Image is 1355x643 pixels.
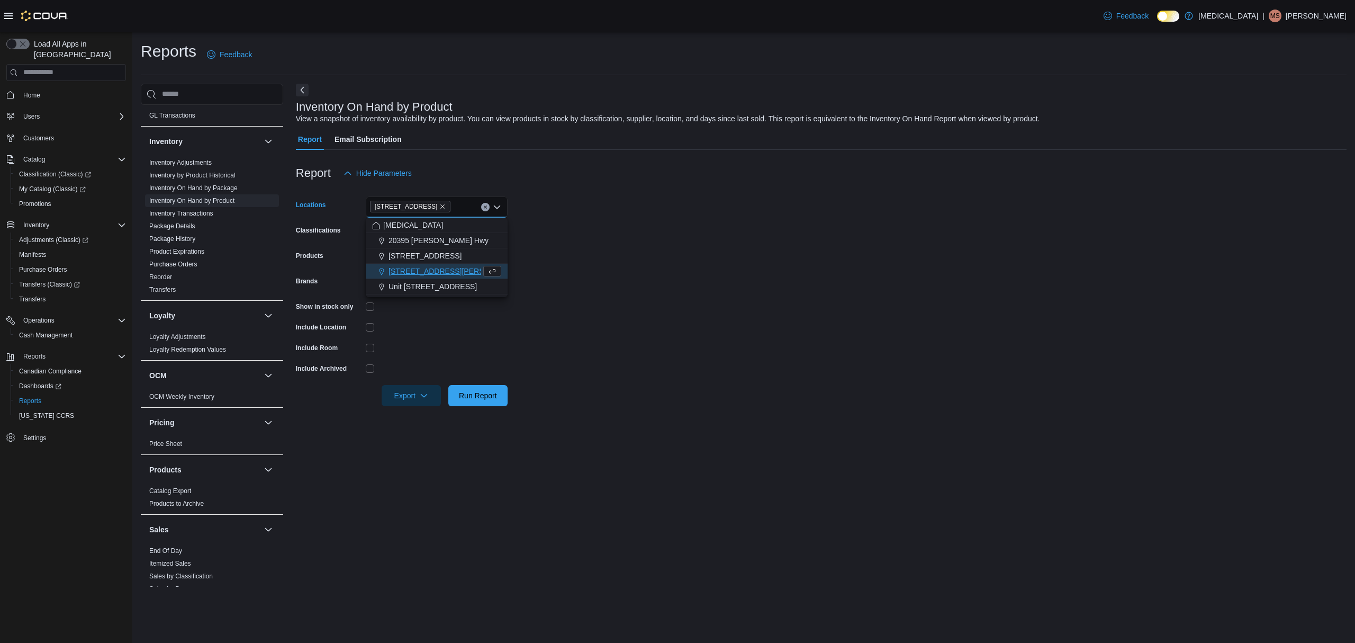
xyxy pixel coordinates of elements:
a: Reports [15,395,46,407]
a: Feedback [203,44,256,65]
span: Transfers (Classic) [19,280,80,289]
a: Classification (Classic) [15,168,95,181]
span: Products to Archive [149,499,204,508]
button: Home [2,87,130,103]
a: GL Transactions [149,112,195,119]
a: Itemized Sales [149,560,191,567]
span: Price Sheet [149,440,182,448]
span: MS [1270,10,1280,22]
button: Cash Management [11,328,130,343]
span: Adjustments (Classic) [19,236,88,244]
h1: Reports [141,41,196,62]
button: [US_STATE] CCRS [11,408,130,423]
a: Transfers (Classic) [11,277,130,292]
label: Classifications [296,226,341,235]
span: Inventory by Product Historical [149,171,236,180]
span: Manifests [15,248,126,261]
span: Purchase Orders [15,263,126,276]
button: Purchase Orders [11,262,130,277]
span: Inventory On Hand by Package [149,184,238,192]
div: Choose from the following options [366,218,508,294]
span: Report [298,129,322,150]
span: Reorder [149,273,172,281]
div: Loyalty [141,331,283,360]
span: Canadian Compliance [19,367,82,376]
a: Inventory Transactions [149,210,213,217]
a: GL Account Totals [149,99,200,106]
button: Operations [2,313,130,328]
a: Catalog Export [149,487,191,495]
a: Sales by Classification [149,573,213,580]
button: [STREET_ADDRESS] [366,248,508,264]
span: Dashboards [19,382,61,390]
span: Loyalty Adjustments [149,333,206,341]
a: Dashboards [15,380,66,392]
a: Promotions [15,198,56,210]
span: My Catalog (Classic) [19,185,86,193]
a: Transfers [15,293,50,306]
h3: Sales [149,524,169,535]
span: End Of Day [149,547,182,555]
button: Manifests [11,247,130,262]
a: Settings [19,432,50,444]
button: Hide Parameters [339,163,416,184]
p: [PERSON_NAME] [1286,10,1347,22]
span: Transfers [19,295,46,303]
span: Classification (Classic) [15,168,126,181]
button: Next [296,84,309,96]
a: Package Details [149,222,195,230]
button: Export [382,385,441,406]
div: Pricing [141,437,283,454]
a: Package History [149,235,195,243]
button: Products [149,465,260,475]
button: Settings [2,430,130,445]
span: Purchase Orders [19,265,67,274]
button: Pricing [149,417,260,428]
input: Dark Mode [1157,11,1179,22]
span: Promotions [15,198,126,210]
p: | [1262,10,1264,22]
button: Reports [2,349,130,364]
div: Finance [141,96,283,126]
button: Pricing [262,416,275,429]
span: My Catalog (Classic) [15,183,126,195]
span: Transfers (Classic) [15,278,126,291]
button: Loyalty [262,309,275,322]
label: Products [296,252,323,260]
button: [MEDICAL_DATA] [366,218,508,233]
span: Hide Parameters [356,168,412,178]
span: Sales by Day [149,585,187,593]
span: Transfers [149,285,176,294]
span: [US_STATE] CCRS [19,412,74,420]
a: Products to Archive [149,500,204,507]
span: 20395 [PERSON_NAME] Hwy [389,235,489,246]
button: OCM [149,370,260,381]
span: Cash Management [19,331,73,340]
span: Washington CCRS [15,409,126,422]
label: Include Archived [296,364,347,373]
a: Inventory Adjustments [149,159,212,166]
h3: Inventory On Hand by Product [296,101,453,113]
a: End Of Day [149,547,182,555]
h3: Inventory [149,136,183,147]
button: Catalog [2,152,130,167]
span: Settings [23,434,46,442]
span: Reports [23,352,46,361]
span: Reports [19,397,41,405]
a: Loyalty Redemption Values [149,346,226,353]
span: Reports [15,395,126,407]
a: Canadian Compliance [15,365,86,378]
span: Promotions [19,200,51,208]
a: My Catalog (Classic) [11,182,130,197]
span: Package History [149,235,195,243]
a: Product Expirations [149,248,204,255]
div: View a snapshot of inventory availability by product. You can view products in stock by classific... [296,113,1040,124]
a: [US_STATE] CCRS [15,409,78,422]
span: Transfers [15,293,126,306]
button: Run Report [448,385,508,406]
button: Inventory [262,135,275,148]
button: Loyalty [149,310,260,321]
span: Inventory Transactions [149,209,213,218]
